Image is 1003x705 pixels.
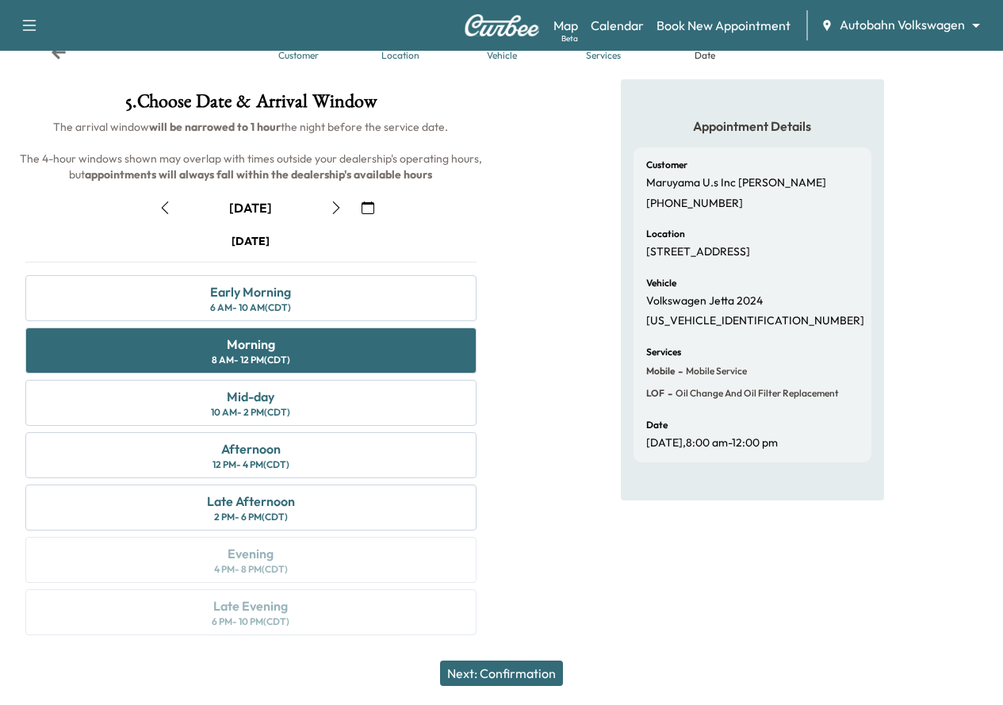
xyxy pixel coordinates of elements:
p: Maruyama U.s Inc [PERSON_NAME] [646,176,826,190]
div: Late Afternoon [207,492,295,511]
p: Volkswagen Jetta 2024 [646,294,763,308]
h6: Vehicle [646,278,676,288]
span: Oil Change and Oil Filter Replacement [672,387,839,400]
div: Vehicle [487,51,517,60]
h6: Location [646,229,685,239]
span: Mobile Service [683,365,747,377]
div: 6 AM - 10 AM (CDT) [210,301,291,314]
div: Date [695,51,715,60]
div: Customer [278,51,319,60]
div: Services [586,51,621,60]
span: Mobile [646,365,675,377]
div: 10 AM - 2 PM (CDT) [211,406,290,419]
span: Autobahn Volkswagen [840,16,965,34]
p: [DATE] , 8:00 am - 12:00 pm [646,436,778,450]
h1: 5 . Choose Date & Arrival Window [13,92,489,119]
p: [PHONE_NUMBER] [646,197,743,211]
div: 8 AM - 12 PM (CDT) [212,354,290,366]
h6: Customer [646,160,687,170]
div: Morning [227,335,275,354]
span: - [675,363,683,379]
h6: Services [646,347,681,357]
span: - [664,385,672,401]
div: 12 PM - 4 PM (CDT) [212,458,289,471]
p: [US_VEHICLE_IDENTIFICATION_NUMBER] [646,314,864,328]
h6: Date [646,420,668,430]
b: will be narrowed to 1 hour [149,120,281,134]
a: Book New Appointment [657,16,791,35]
a: MapBeta [553,16,578,35]
b: appointments will always fall within the dealership's available hours [85,167,432,182]
div: Beta [561,33,578,44]
div: Early Morning [210,282,291,301]
div: [DATE] [232,233,270,249]
img: Curbee Logo [464,14,540,36]
div: 2 PM - 6 PM (CDT) [214,511,288,523]
span: LOF [646,387,664,400]
a: Calendar [591,16,644,35]
h5: Appointment Details [634,117,871,135]
div: [DATE] [229,199,272,216]
div: Back [51,44,67,60]
p: [STREET_ADDRESS] [646,245,750,259]
div: Location [381,51,419,60]
div: Mid-day [227,387,274,406]
span: The arrival window the night before the service date. The 4-hour windows shown may overlap with t... [20,120,484,182]
button: Next: Confirmation [440,661,563,686]
div: Afternoon [221,439,281,458]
